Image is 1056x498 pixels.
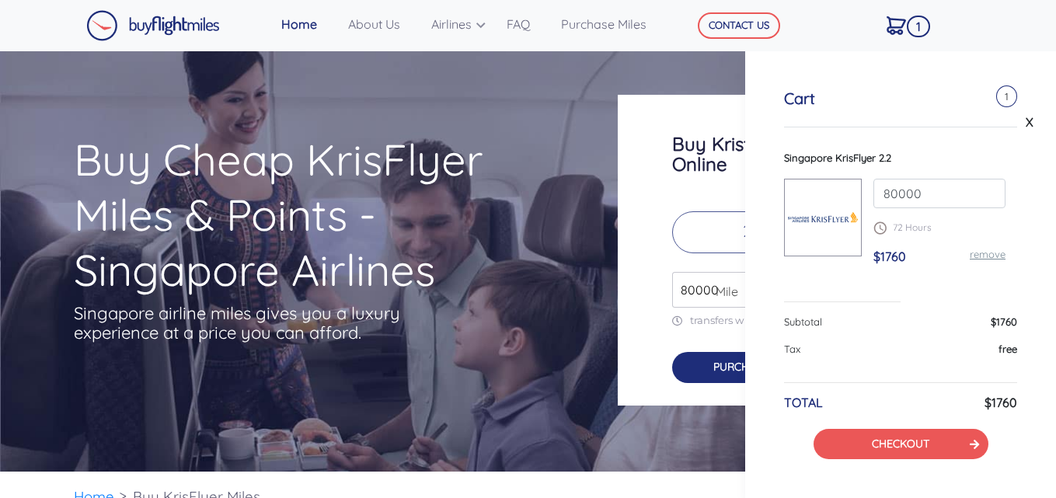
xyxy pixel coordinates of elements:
[275,9,342,40] a: Home
[873,221,887,235] img: schedule.png
[784,315,822,328] span: Subtotal
[907,16,930,37] span: 1
[784,343,800,355] span: Tax
[74,304,423,343] p: Singapore airline miles gives you a luxury experience at a price you can afford.
[887,16,906,35] img: Cart
[672,314,929,327] p: transfers within 72 hours
[785,200,861,235] img: Singapore-KrisFlyer.png
[672,211,929,253] p: 2.2¢ /per miles
[672,134,929,174] h3: Buy Krisflyer Airline Miles Online
[342,9,425,40] a: About Us
[872,437,929,451] a: CHECKOUT
[86,6,220,45] a: Buy Flight Miles Logo
[784,151,891,164] span: Singapore KrisFlyer 2.2
[991,315,1017,328] span: $1760
[784,89,815,108] h5: Cart
[86,10,220,41] img: Buy Flight Miles Logo
[698,12,780,39] button: CONTACT US
[1022,110,1037,134] a: X
[985,395,1017,410] h6: $1760
[74,132,557,298] h1: Buy Cheap KrisFlyer Miles & Points - Singapore Airlines
[425,9,500,40] a: Airlines
[814,429,988,459] button: CHECKOUT
[873,249,906,264] span: $1760
[873,221,1005,235] p: 72 Hours
[996,85,1017,107] span: 1
[555,9,671,40] a: Purchase Miles
[672,352,929,384] button: PURCHASE AIRLINE MILES$1760.00
[970,248,1005,260] a: remove
[708,282,738,301] span: Mile
[998,343,1017,355] span: free
[784,395,823,410] h6: TOTAL
[880,9,928,41] a: 1
[500,9,555,40] a: FAQ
